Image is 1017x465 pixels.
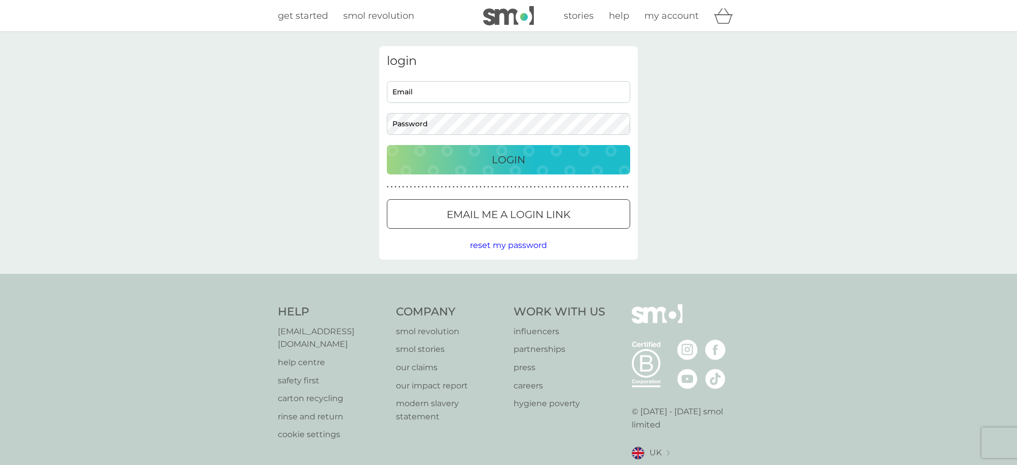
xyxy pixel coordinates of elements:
p: ● [398,185,401,190]
p: ● [484,185,486,190]
p: ● [568,185,570,190]
h4: Work With Us [514,304,605,320]
p: ● [468,185,470,190]
p: ● [472,185,474,190]
a: stories [564,9,594,23]
a: partnerships [514,343,605,356]
p: ● [619,185,621,190]
span: UK [649,446,662,459]
img: select a new location [667,450,670,456]
p: ● [603,185,605,190]
p: Email me a login link [447,206,570,223]
p: influencers [514,325,605,338]
p: ● [561,185,563,190]
p: ● [391,185,393,190]
p: ● [627,185,629,190]
a: safety first [278,374,386,387]
p: ● [429,185,431,190]
p: ● [572,185,574,190]
p: ● [615,185,617,190]
span: smol revolution [343,10,414,21]
p: ● [599,185,601,190]
a: rinse and return [278,410,386,423]
a: help [609,9,629,23]
p: ● [506,185,509,190]
p: ● [503,185,505,190]
p: ● [456,185,458,190]
a: hygiene poverty [514,397,605,410]
p: ● [557,185,559,190]
p: ● [607,185,609,190]
p: ● [537,185,539,190]
div: basket [714,6,739,26]
img: visit the smol Youtube page [677,369,698,389]
p: ● [541,185,543,190]
p: ● [596,185,598,190]
span: get started [278,10,328,21]
p: ● [425,185,427,190]
p: ● [437,185,439,190]
p: cookie settings [278,428,386,441]
p: ● [511,185,513,190]
p: ● [433,185,435,190]
p: ● [414,185,416,190]
p: ● [449,185,451,190]
span: help [609,10,629,21]
p: ● [476,185,478,190]
a: smol revolution [343,9,414,23]
p: ● [588,185,590,190]
p: © [DATE] - [DATE] smol limited [632,405,740,431]
img: smol [632,304,682,339]
p: ● [565,185,567,190]
button: reset my password [470,239,547,252]
a: careers [514,379,605,392]
a: smol revolution [396,325,504,338]
p: ● [553,185,555,190]
p: ● [580,185,582,190]
img: visit the smol Instagram page [677,340,698,360]
p: ● [515,185,517,190]
a: smol stories [396,343,504,356]
p: [EMAIL_ADDRESS][DOMAIN_NAME] [278,325,386,351]
p: ● [526,185,528,190]
p: ● [460,185,462,190]
h4: Company [396,304,504,320]
a: carton recycling [278,392,386,405]
p: ● [584,185,586,190]
p: ● [394,185,396,190]
p: ● [453,185,455,190]
a: help centre [278,356,386,369]
p: our claims [396,361,504,374]
button: Login [387,145,630,174]
p: ● [495,185,497,190]
p: ● [464,185,466,190]
a: our impact report [396,379,504,392]
p: ● [518,185,520,190]
p: ● [441,185,443,190]
p: Login [492,152,525,168]
p: ● [445,185,447,190]
button: Email me a login link [387,199,630,229]
p: ● [387,185,389,190]
span: my account [644,10,699,21]
p: ● [623,185,625,190]
p: ● [422,185,424,190]
a: press [514,361,605,374]
p: ● [403,185,405,190]
p: ● [576,185,578,190]
p: ● [522,185,524,190]
p: ● [491,185,493,190]
a: modern slavery statement [396,397,504,423]
img: visit the smol Tiktok page [705,369,725,389]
